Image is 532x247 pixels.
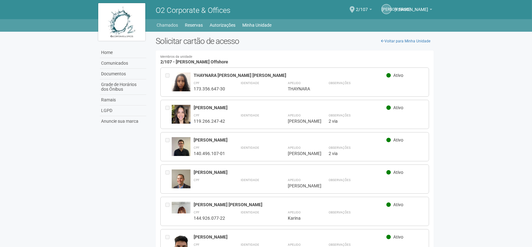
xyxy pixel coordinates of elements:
strong: Observações [329,243,351,246]
a: Voltar para Minha Unidade [378,36,434,46]
div: Entre em contato com a Aministração para solicitar o cancelamento ou 2a via [165,72,172,92]
div: 144.926.077-22 [194,215,225,221]
div: 2 via [329,118,424,124]
span: O2 Corporate & Offices [156,6,230,15]
h4: 2/107 - [PERSON_NAME] Offshore [160,55,429,64]
h2: Solicitar cartão de acesso [156,36,434,46]
strong: Apelido [288,146,301,149]
img: user.jpg [172,72,191,98]
a: Ramais [100,95,146,105]
div: Karina [288,215,313,221]
strong: CPF [194,81,200,85]
div: [PERSON_NAME] [194,234,387,240]
a: Autorizações [210,21,236,30]
a: Chamados [157,21,178,30]
strong: CPF [194,243,200,246]
div: 2 via [329,151,424,156]
div: 173.356.647-30 [194,86,225,92]
strong: CPF [194,146,200,149]
span: Ativo [393,73,403,78]
div: 140.496.107-01 [194,151,225,156]
strong: Observações [329,146,351,149]
span: Ativo [393,105,403,110]
a: 2/107 [356,8,372,13]
strong: CPF [194,114,200,117]
div: [PERSON_NAME] [194,169,387,175]
a: Home [100,47,146,58]
strong: Observações [329,81,351,85]
div: Entre em contato com a Aministração para solicitar o cancelamento ou 2a via [165,105,172,124]
a: LGPD [100,105,146,116]
div: [PERSON_NAME] [194,105,387,110]
strong: Apelido [288,178,301,182]
strong: Identidade [241,146,259,149]
strong: Observações [329,114,351,117]
a: Documentos [100,69,146,79]
img: user.jpg [172,137,191,156]
div: Entre em contato com a Aministração para solicitar o cancelamento ou 2a via [165,137,172,156]
img: user.jpg [172,169,191,198]
img: user.jpg [172,105,191,136]
strong: Apelido [288,211,301,214]
a: Anuncie sua marca [100,116,146,126]
div: [PERSON_NAME] [288,183,313,189]
div: THAYNARA [PERSON_NAME] [PERSON_NAME] [194,72,387,78]
div: 119.266.247-42 [194,118,225,124]
strong: Identidade [241,243,259,246]
a: Minha Unidade [243,21,272,30]
img: user.jpg [172,202,191,227]
strong: CPF [194,211,200,214]
a: Reservas [185,21,203,30]
div: THAYNARA [288,86,313,92]
strong: Apelido [288,81,301,85]
strong: Identidade [241,114,259,117]
span: Ativo [393,170,403,175]
a: Grade de Horários dos Ônibus [100,79,146,95]
a: [PERSON_NAME] [395,8,432,13]
strong: Apelido [288,114,301,117]
a: [PERSON_NAME] [381,4,391,14]
div: Entre em contato com a Aministração para solicitar o cancelamento ou 2a via [165,202,172,221]
span: Ativo [393,202,403,207]
div: [PERSON_NAME] [PERSON_NAME] [194,202,387,207]
div: [PERSON_NAME] [194,137,387,143]
div: Entre em contato com a Aministração para solicitar o cancelamento ou 2a via [165,169,172,189]
strong: Identidade [241,178,259,182]
span: Ativo [393,137,403,142]
span: Juliana Oliveira [395,1,428,12]
div: [PERSON_NAME] [288,151,313,156]
span: 2/107 [356,1,368,12]
strong: Observações [329,211,351,214]
strong: Identidade [241,81,259,85]
strong: Apelido [288,243,301,246]
strong: Identidade [241,211,259,214]
strong: Observações [329,178,351,182]
img: logo.jpg [98,3,145,41]
strong: CPF [194,178,200,182]
div: [PERSON_NAME] [288,118,313,124]
a: Comunicados [100,58,146,69]
span: Ativo [393,234,403,239]
small: Membros da unidade [160,55,429,59]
